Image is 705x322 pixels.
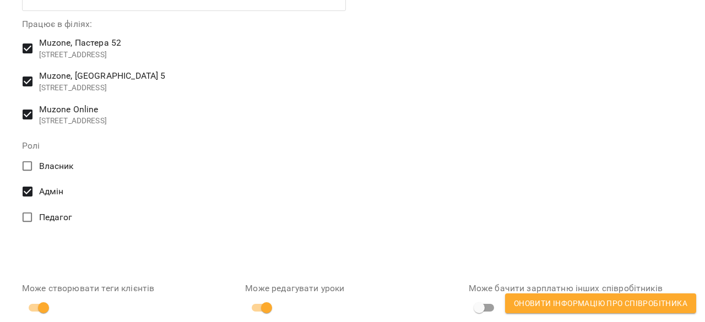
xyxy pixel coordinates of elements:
span: Власник [39,160,74,173]
p: [STREET_ADDRESS] [39,83,166,94]
span: Оновити інформацію про співробітника [514,297,687,310]
label: Ролі [22,141,346,150]
label: Може редагувати уроки [245,284,459,293]
label: Може створювати теги клієнтів [22,284,236,293]
label: Може бачити зарплатню інших співробітників [469,284,683,293]
span: Muzone, [GEOGRAPHIC_DATA] 5 [39,69,166,83]
label: Працює в філіях: [22,20,346,29]
span: Muzone, Пастера 52 [39,36,122,50]
span: Адмін [39,185,64,198]
p: [STREET_ADDRESS] [39,50,122,61]
p: [STREET_ADDRESS] [39,116,107,127]
span: Педагог [39,211,73,224]
span: Muzone Online [39,103,107,116]
button: Оновити інформацію про співробітника [505,293,696,313]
